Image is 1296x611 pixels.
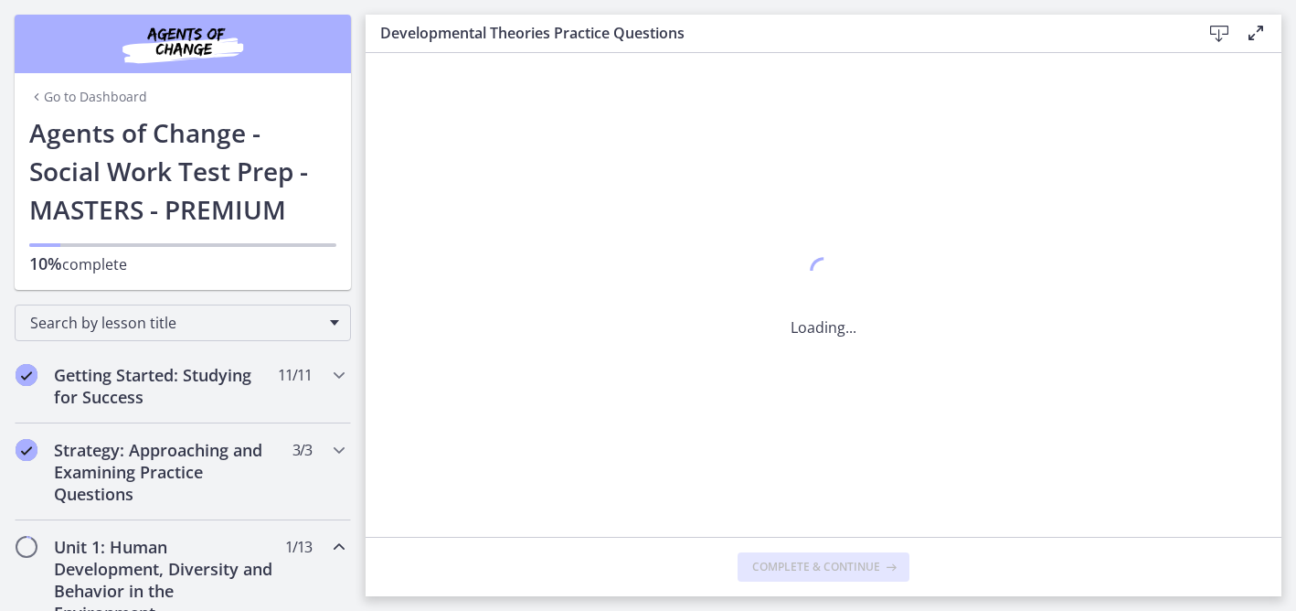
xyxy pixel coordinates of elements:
[292,439,312,461] span: 3 / 3
[54,364,277,408] h2: Getting Started: Studying for Success
[791,316,856,338] p: Loading...
[29,252,336,275] p: complete
[29,113,336,229] h1: Agents of Change - Social Work Test Prep - MASTERS - PREMIUM
[278,364,312,386] span: 11 / 11
[791,252,856,295] div: 1
[30,313,321,333] span: Search by lesson title
[29,88,147,106] a: Go to Dashboard
[15,305,351,341] div: Search by lesson title
[16,439,37,461] i: Completed
[73,22,292,66] img: Agents of Change Social Work Test Prep
[54,439,277,505] h2: Strategy: Approaching and Examining Practice Questions
[380,22,1172,44] h3: Developmental Theories Practice Questions
[752,560,880,574] span: Complete & continue
[29,252,62,274] span: 10%
[16,364,37,386] i: Completed
[738,552,909,582] button: Complete & continue
[285,536,312,558] span: 1 / 13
